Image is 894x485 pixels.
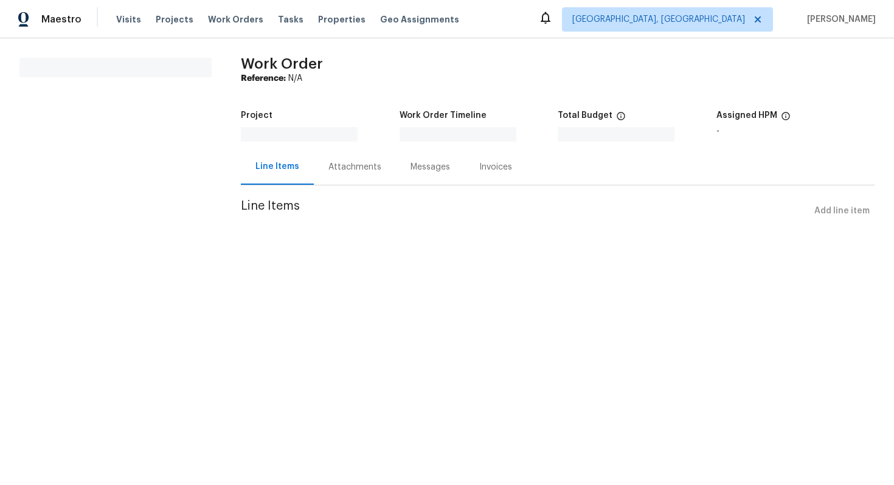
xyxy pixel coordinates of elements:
[716,127,875,136] div: -
[255,160,299,173] div: Line Items
[616,111,626,127] span: The total cost of line items that have been proposed by Opendoor. This sum includes line items th...
[400,111,487,120] h5: Work Order Timeline
[318,13,366,26] span: Properties
[116,13,141,26] span: Visits
[479,161,512,173] div: Invoices
[278,15,303,24] span: Tasks
[208,13,263,26] span: Work Orders
[572,13,745,26] span: [GEOGRAPHIC_DATA], [GEOGRAPHIC_DATA]
[156,13,193,26] span: Projects
[41,13,81,26] span: Maestro
[241,57,323,71] span: Work Order
[380,13,459,26] span: Geo Assignments
[802,13,876,26] span: [PERSON_NAME]
[781,111,791,127] span: The hpm assigned to this work order.
[411,161,450,173] div: Messages
[716,111,777,120] h5: Assigned HPM
[241,200,809,222] span: Line Items
[328,161,381,173] div: Attachments
[241,72,875,84] div: N/A
[241,111,272,120] h5: Project
[558,111,612,120] h5: Total Budget
[241,74,286,83] b: Reference:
